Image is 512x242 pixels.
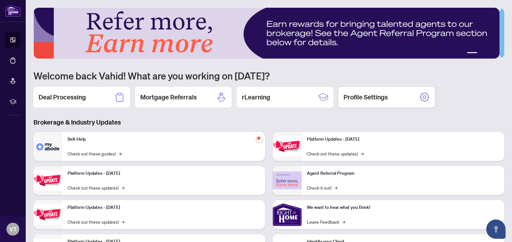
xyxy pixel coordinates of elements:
p: We want to hear what you think! [307,204,499,211]
img: We want to hear what you think! [273,200,302,229]
h3: Brokerage & Industry Updates [33,118,504,127]
img: Platform Updates - September 16, 2025 [33,170,62,191]
span: → [361,150,364,157]
img: logo [5,5,21,17]
span: → [121,184,124,191]
button: Open asap [486,219,506,239]
span: pushpin [255,135,262,142]
img: Platform Updates - June 23, 2025 [273,136,302,156]
p: Agent Referral Program [307,170,499,177]
a: Check it out!→ [307,184,337,191]
button: 3 [480,52,482,55]
span: → [334,184,337,191]
button: 2 [467,52,477,55]
img: Self-Help [33,132,62,161]
button: 6 [495,52,498,55]
span: → [121,218,124,225]
p: Self-Help [68,136,260,143]
p: Platform Updates - [DATE] [68,204,260,211]
button: 1 [462,52,464,55]
span: VT [9,225,17,234]
span: → [342,218,345,225]
p: Platform Updates - [DATE] [68,170,260,177]
a: Check out these updates!→ [307,150,364,157]
h1: Welcome back Vahid! What are you working on [DATE]? [33,70,504,82]
h2: Deal Processing [39,93,86,102]
img: Platform Updates - July 21, 2025 [33,204,62,225]
button: 5 [490,52,493,55]
span: → [118,150,122,157]
a: Check out these updates!→ [68,184,124,191]
a: Check out these guides!→ [68,150,122,157]
img: Slide 1 [33,8,499,59]
img: Agent Referral Program [273,172,302,189]
a: Leave Feedback→ [307,218,345,225]
button: 4 [485,52,488,55]
h2: Mortgage Referrals [140,93,197,102]
h2: Profile Settings [343,93,388,102]
h2: rLearning [242,93,270,102]
a: Check out these updates!→ [68,218,124,225]
p: Platform Updates - [DATE] [307,136,499,143]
